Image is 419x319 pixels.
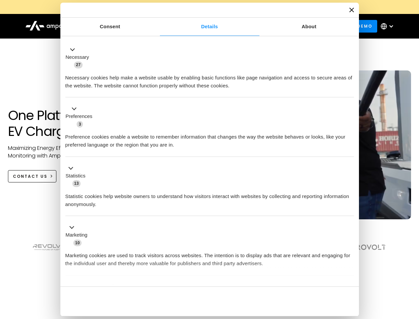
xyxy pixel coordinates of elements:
[258,292,354,311] button: Okay
[160,18,259,36] a: Details
[65,46,93,69] button: Necessary (27)
[66,172,86,180] label: Statistics
[347,245,386,250] img: Aerovolt Logo
[66,53,89,61] label: Necessary
[66,231,88,239] label: Marketing
[65,224,92,247] button: Marketing (10)
[65,69,354,90] div: Necessary cookies help make a website usable by enabling basic functions like page navigation and...
[60,3,359,11] a: New Webinars: Register to Upcoming WebinarsREGISTER HERE
[109,284,116,290] span: 2
[72,180,81,187] span: 13
[259,18,359,36] a: About
[73,240,82,246] span: 10
[77,121,83,128] span: 3
[65,105,97,128] button: Preferences (3)
[13,173,47,179] div: CONTACT US
[65,187,354,208] div: Statistic cookies help website owners to understand how visitors interact with websites by collec...
[349,8,354,12] button: Close banner
[66,113,93,120] label: Preferences
[65,247,354,267] div: Marketing cookies are used to track visitors across websites. The intention is to display ads tha...
[8,170,57,182] a: CONTACT US
[65,164,90,187] button: Statistics (13)
[60,18,160,36] a: Consent
[65,128,354,149] div: Preference cookies enable a website to remember information that changes the way the website beha...
[74,61,83,68] span: 27
[8,107,134,139] h1: One Platform for EV Charging Hubs
[8,145,134,159] p: Maximizing Energy Efficiency, Uptime, and 24/7 Monitoring with Ampcontrol Solutions
[65,283,120,291] button: Unclassified (2)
